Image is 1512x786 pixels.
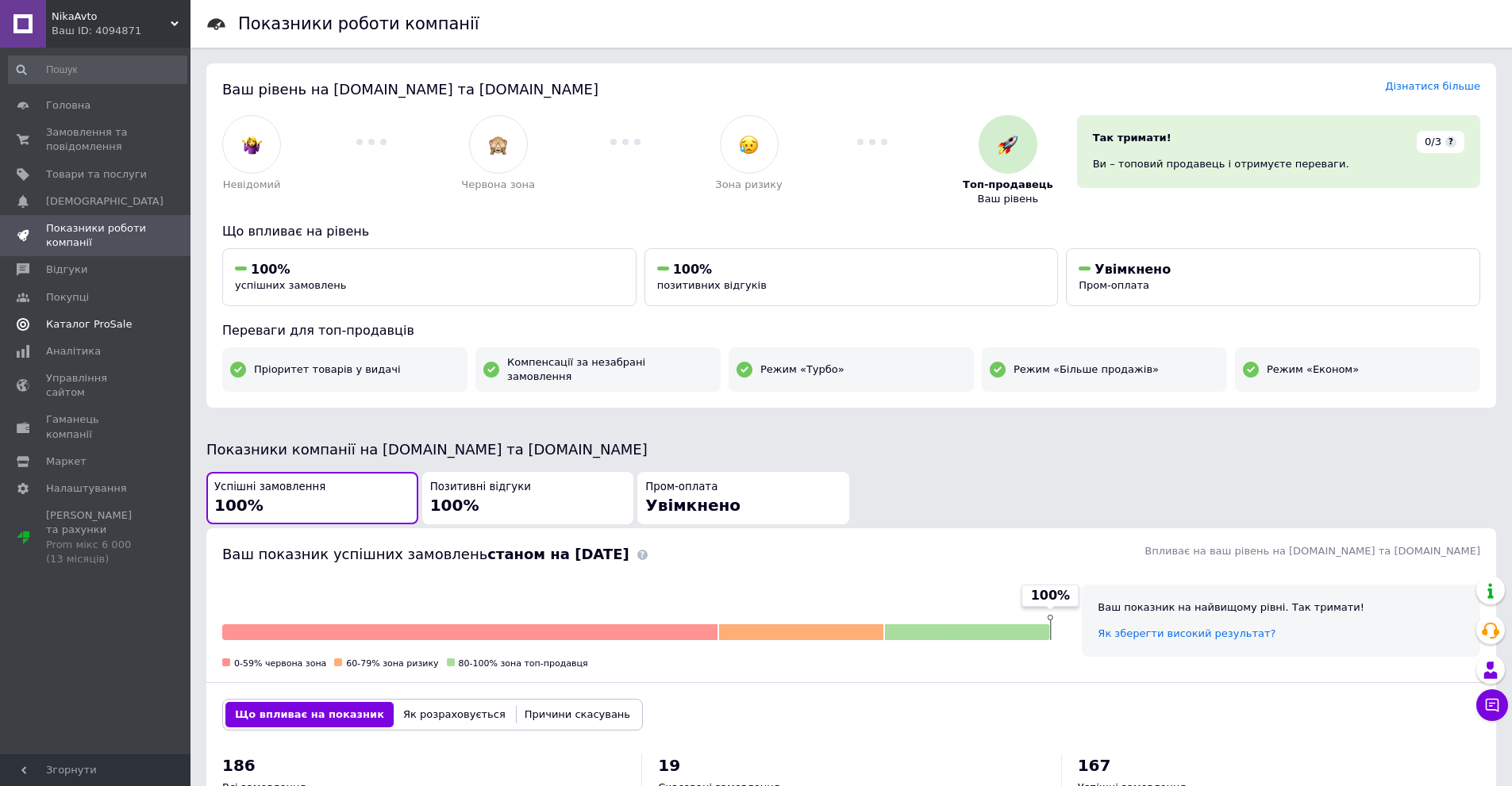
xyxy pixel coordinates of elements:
[46,371,147,400] span: Управління сайтом
[46,454,87,469] span: Маркет
[739,135,759,155] img: :disappointed_relieved:
[488,135,508,155] img: :see_no_evil:
[1267,362,1359,377] span: Режим «Економ»
[222,248,637,306] button: 100%успішних замовлень
[222,323,414,338] span: Переваги для топ-продавців
[46,317,132,332] span: Каталог ProSale
[242,135,262,155] img: :woman-shrugging:
[394,702,515,727] button: Як розраховується
[235,279,346,291] span: успішних замовлень
[46,98,90,113] span: Головна
[46,481,127,496] span: Налаштування
[1417,131,1464,153] div: 0/3
[1078,756,1111,775] span: 167
[515,702,640,727] button: Причини скасувань
[46,221,147,250] span: Показники роботи компанії
[214,496,264,515] span: 100%
[225,702,394,727] button: Що впливає на показник
[1093,157,1464,171] div: Ви – топовий продавець і отримуєте переваги.
[46,290,89,305] span: Покупці
[760,362,844,377] span: Режим «Турбо»
[507,355,713,384] span: Компенсації за незабрані замовлення
[461,178,535,192] span: Червона зона
[422,472,634,525] button: Позитивні відгуки100%
[1098,627,1275,639] a: Як зберегти високий результат?
[645,480,718,495] span: Пром-оплата
[637,472,849,525] button: Пром-оплатаУвімкнено
[46,167,147,182] span: Товари та послуги
[46,194,164,209] span: [DEMOGRAPHIC_DATA]
[978,192,1039,206] span: Ваш рівень
[1031,587,1070,604] span: 100%
[46,508,147,566] span: [PERSON_NAME] та рахунки
[657,279,767,291] span: позитивних відгуків
[1476,689,1508,721] button: Чат з покупцем
[46,538,147,566] div: Prom мікс 6 000 (13 місяців)
[1445,136,1456,148] span: ?
[430,496,479,515] span: 100%
[222,546,629,562] span: Ваш показник успішних замовлень
[673,262,712,277] span: 100%
[234,658,326,669] span: 0-59% червона зона
[998,135,1018,155] img: :rocket:
[644,248,1059,306] button: 100%позитивних відгуків
[430,480,531,495] span: Позитивні відгуки
[1079,279,1149,291] span: Пром-оплата
[222,224,369,239] span: Що впливає на рівень
[1098,600,1464,615] div: Ваш показник на найвищому рівні. Так тримати!
[1095,262,1171,277] span: Увімкнено
[963,178,1053,192] span: Топ-продавець
[715,178,783,192] span: Зона ризику
[222,756,256,775] span: 186
[1385,80,1480,92] a: Дізнатися більше
[222,81,598,98] span: Ваш рівень на [DOMAIN_NAME] та [DOMAIN_NAME]
[1014,362,1159,377] span: Режим «Більше продажів»
[1093,132,1172,144] span: Так тримати!
[1066,248,1480,306] button: УвімкненоПром-оплата
[251,262,290,277] span: 100%
[459,658,588,669] span: 80-100% зона топ-продавця
[8,56,187,84] input: Пошук
[46,125,147,154] span: Замовлення та повідомлення
[645,496,741,515] span: Увімкнено
[52,10,171,24] span: NikaAvto
[223,178,281,192] span: Невідомий
[206,472,418,525] button: Успішні замовлення100%
[658,756,680,775] span: 19
[254,362,401,377] span: Пріоритет товарів у видачі
[206,441,648,458] span: Показники компанії на [DOMAIN_NAME] та [DOMAIN_NAME]
[46,263,87,277] span: Відгуки
[1145,545,1480,557] span: Впливає на ваш рівень на [DOMAIN_NAME] та [DOMAIN_NAME]
[46,344,101,358] span: Аналітика
[52,24,190,38] div: Ваш ID: 4094871
[46,412,147,441] span: Гаманець компанії
[487,546,629,562] b: станом на [DATE]
[346,658,438,669] span: 60-79% зона ризику
[214,480,325,495] span: Успішні замовлення
[238,14,479,33] h1: Показники роботи компанії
